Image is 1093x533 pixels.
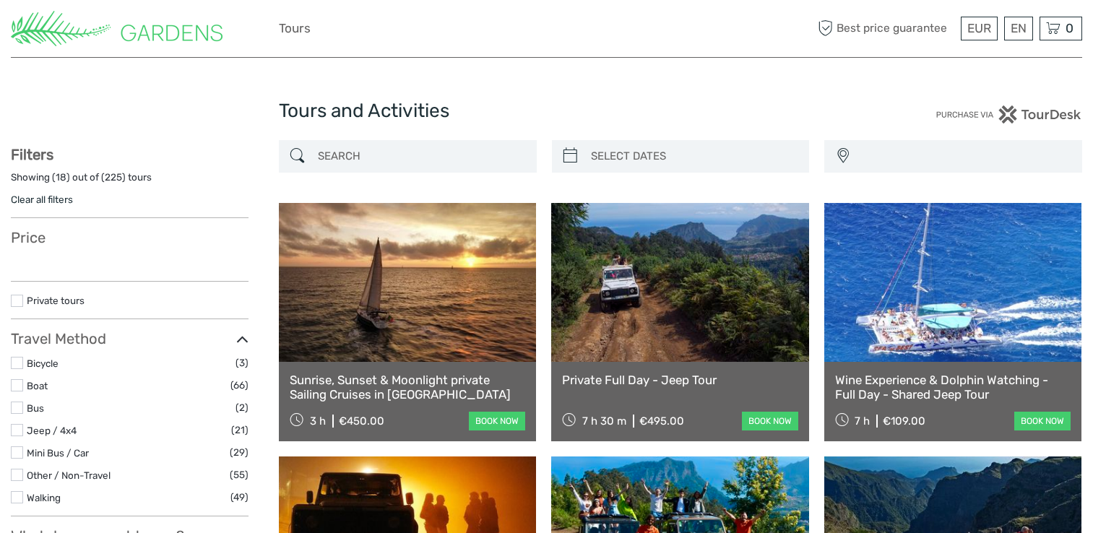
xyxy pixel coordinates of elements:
a: book now [1014,412,1071,430]
a: Bicycle [27,357,59,369]
span: Best price guarantee [814,17,957,40]
a: Wine Experience & Dolphin Watching - Full Day - Shared Jeep Tour [835,373,1071,402]
span: EUR [967,21,991,35]
span: (3) [236,355,249,371]
a: book now [469,412,525,430]
span: 7 h [855,415,870,428]
h3: Travel Method [11,330,249,347]
span: 3 h [310,415,326,428]
a: Bus [27,402,44,414]
div: Showing ( ) out of ( ) tours [11,170,249,193]
div: EN [1004,17,1033,40]
a: Clear all filters [11,194,73,205]
label: 18 [56,170,66,184]
img: PurchaseViaTourDesk.png [936,105,1082,123]
img: 3284-3b4dc9b0-1ebf-45c4-852c-371adb9b6da5_logo_small.png [11,11,223,46]
div: €450.00 [339,415,384,428]
a: Sunrise, Sunset & Moonlight private Sailing Cruises in [GEOGRAPHIC_DATA] [290,373,525,402]
span: (29) [230,444,249,461]
span: 0 [1063,21,1076,35]
span: 7 h 30 m [582,415,626,428]
div: €495.00 [639,415,684,428]
h3: Price [11,229,249,246]
a: Private Full Day - Jeep Tour [562,373,798,387]
a: book now [742,412,798,430]
input: SELECT DATES [585,144,803,169]
a: Other / Non-Travel [27,469,111,481]
a: Tours [279,18,311,39]
div: €109.00 [883,415,925,428]
label: 225 [105,170,122,184]
a: Walking [27,492,61,503]
a: Private tours [27,295,85,306]
a: Mini Bus / Car [27,447,89,459]
span: (55) [230,467,249,483]
span: (66) [230,377,249,394]
span: (21) [231,422,249,438]
h1: Tours and Activities [279,100,815,123]
span: (2) [236,399,249,416]
strong: Filters [11,146,53,163]
span: (49) [230,489,249,506]
a: Boat [27,380,48,391]
input: SEARCH [312,144,530,169]
a: Jeep / 4x4 [27,425,77,436]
